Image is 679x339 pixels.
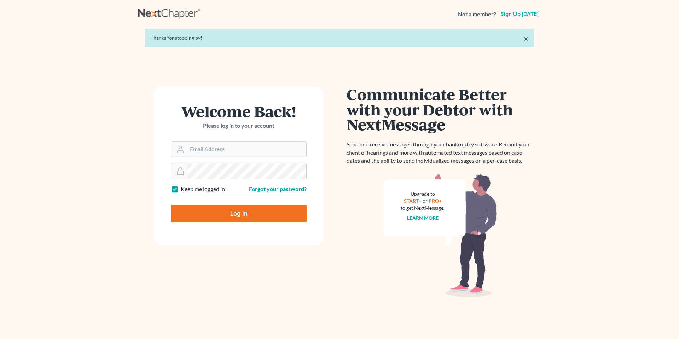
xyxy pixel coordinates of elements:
[401,205,445,212] div: to get NextMessage.
[407,215,439,221] a: Learn more
[499,11,541,17] a: Sign up [DATE]!
[429,198,442,204] a: PRO+
[347,140,534,165] p: Send and receive messages through your bankruptcy software. Remind your client of hearings and mo...
[458,10,496,18] strong: Not a member?
[423,198,428,204] span: or
[187,142,306,157] input: Email Address
[171,205,307,222] input: Log In
[249,185,307,192] a: Forgot your password?
[384,173,497,297] img: nextmessage_bg-59042aed3d76b12b5cd301f8e5b87938c9018125f34e5fa2b7a6b67550977c72.svg
[171,104,307,119] h1: Welcome Back!
[404,198,422,204] a: START+
[171,122,307,130] p: Please log in to your account
[523,34,528,43] a: ×
[347,87,534,132] h1: Communicate Better with your Debtor with NextMessage
[151,34,528,41] div: Thanks for stopping by!
[401,190,445,197] div: Upgrade to
[181,185,225,193] label: Keep me logged in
